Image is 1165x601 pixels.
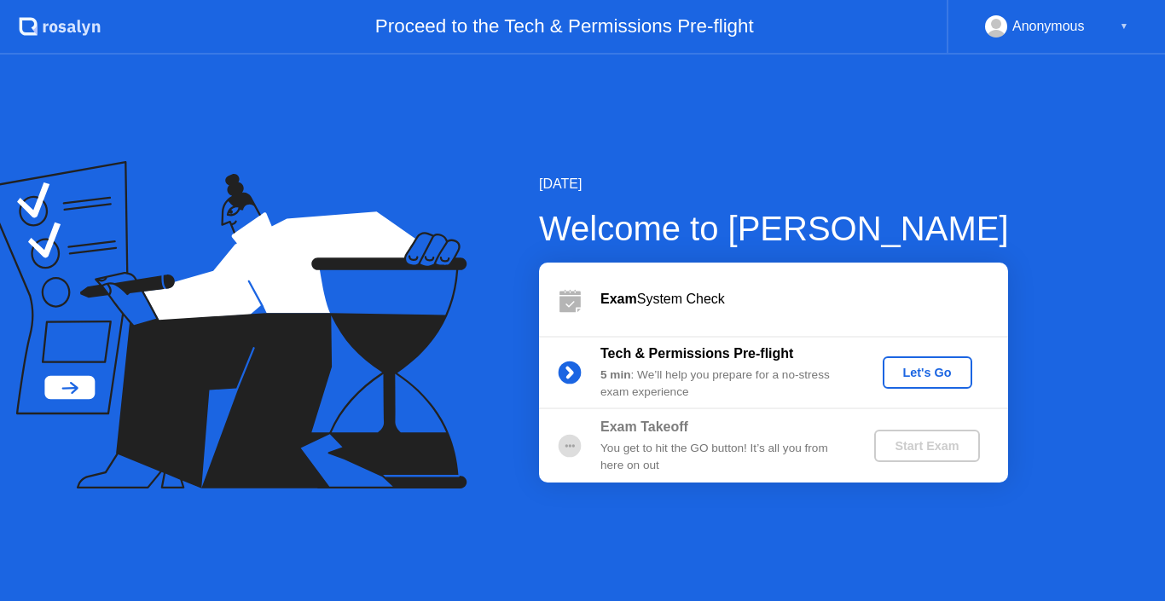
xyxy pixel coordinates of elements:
[1120,15,1128,38] div: ▼
[600,419,688,434] b: Exam Takeoff
[883,356,972,389] button: Let's Go
[600,346,793,361] b: Tech & Permissions Pre-flight
[539,203,1009,254] div: Welcome to [PERSON_NAME]
[600,367,846,402] div: : We’ll help you prepare for a no-stress exam experience
[600,368,631,381] b: 5 min
[600,440,846,475] div: You get to hit the GO button! It’s all you from here on out
[600,292,637,306] b: Exam
[539,174,1009,194] div: [DATE]
[600,289,1008,309] div: System Check
[874,430,979,462] button: Start Exam
[890,366,965,379] div: Let's Go
[881,439,972,453] div: Start Exam
[1012,15,1085,38] div: Anonymous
